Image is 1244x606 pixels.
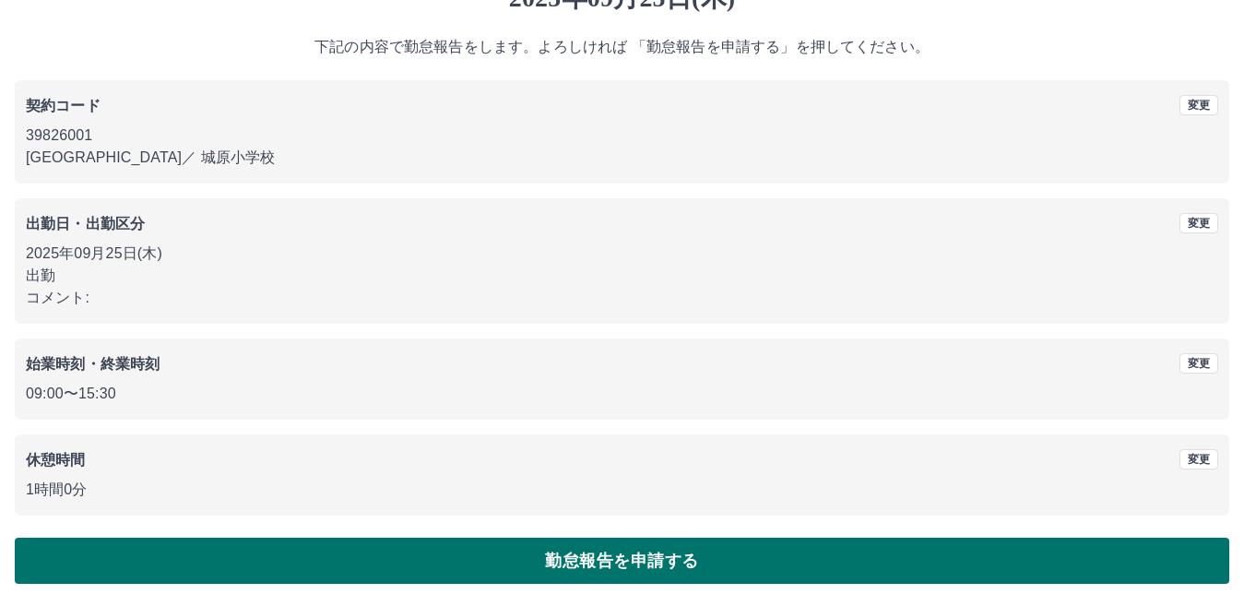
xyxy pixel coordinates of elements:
button: 変更 [1179,449,1218,469]
b: 契約コード [26,98,101,113]
p: 1時間0分 [26,479,1218,501]
p: 2025年09月25日(木) [26,243,1218,265]
p: 39826001 [26,125,1218,147]
b: 休憩時間 [26,452,86,468]
button: 変更 [1179,95,1218,115]
p: 09:00 〜 15:30 [26,383,1218,405]
button: 変更 [1179,213,1218,233]
button: 変更 [1179,353,1218,374]
p: 出勤 [26,265,1218,287]
p: [GEOGRAPHIC_DATA] ／ 城原小学校 [26,147,1218,169]
button: 勤怠報告を申請する [15,538,1229,584]
b: 出勤日・出勤区分 [26,216,145,232]
p: 下記の内容で勤怠報告をします。よろしければ 「勤怠報告を申請する」を押してください。 [15,36,1229,58]
b: 始業時刻・終業時刻 [26,356,160,372]
p: コメント: [26,287,1218,309]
